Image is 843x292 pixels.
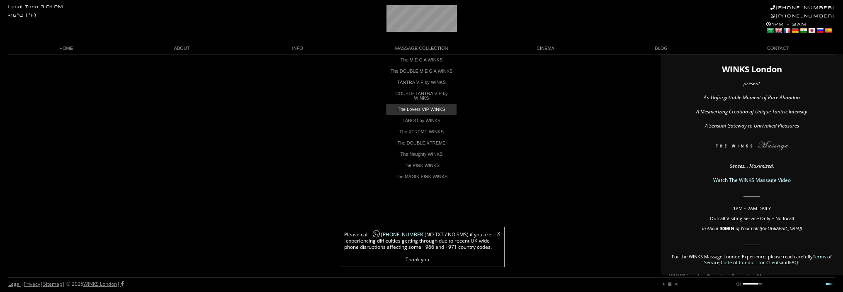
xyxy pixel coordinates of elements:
[8,43,124,54] a: HOME
[386,104,457,115] a: The Lovers VIP WINKS
[386,88,457,104] a: DOUBLE TANTRA VIP by WINKS
[799,27,807,34] a: Hindi
[497,231,500,236] a: X
[775,27,782,34] a: English
[691,141,813,154] img: The WINKS London Massage
[736,225,802,231] em: of Your Call ([GEOGRAPHIC_DATA])
[789,259,798,265] a: FAQ
[733,205,771,211] span: 1PM – 2AM DAILY
[710,215,794,221] span: Outcall Visiting Service Only – No Incall
[8,13,36,18] div: -18°C (°F)
[669,240,835,245] p: ________
[240,43,355,54] a: INFO
[824,27,832,34] a: Spanish
[8,5,63,10] div: Local Time 3:01 PM
[386,66,457,77] a: The DOUBLE M E G A WINKS
[730,162,774,169] em: Senses… Maximized.
[720,225,725,231] span: 30
[673,282,678,287] a: next
[343,231,493,263] span: Please call (NO TXT / NO SMS) if you are experiencing difficulties getting through due to recent ...
[766,27,774,34] a: Arabic
[386,126,457,137] a: The XTREME WINKS
[704,94,800,101] em: An Unforgettable Moment of Pure Abandon
[721,259,781,265] a: Code of Conduct for Clients
[743,80,760,87] em: present
[672,253,832,265] span: For the WINKS Massage London Experience, please read carefully , and .
[369,231,425,238] a: [PHONE_NUMBER]
[667,282,672,287] a: stop
[83,280,117,287] a: WINKS London
[386,77,457,88] a: TANTRA VIP by WINKS
[386,160,457,171] a: The PINK WINKS
[603,43,719,54] a: BLOG
[386,115,457,126] a: TABOO by WINKS
[825,282,835,285] a: Next
[791,27,799,34] a: German
[783,27,790,34] a: French
[705,122,799,129] em: A Sensual Gateway to Unrivalled Pleasures
[124,43,240,54] a: ABOUT
[8,277,124,291] div: | | | © 2025 |
[696,108,807,115] em: A Mesmerizing Creation of Unique Tantric Intensity
[719,43,835,54] a: CONTACT
[816,27,824,34] a: Russian
[669,66,835,72] h1: WINKS London
[372,230,380,238] img: whatsapp-icon1.png
[702,225,719,231] em: In About
[488,43,603,54] a: CINEMA
[736,282,741,287] a: mute
[669,191,835,197] p: ________
[386,54,457,66] a: The M E G A WINKS
[355,43,488,54] a: MASSAGE COLLECTION
[386,171,457,182] a: The MAGIK PINK WINKS
[43,280,62,287] a: Sitemap
[725,225,734,231] strong: MIN
[766,22,835,35] div: 1PM - 2AM
[8,280,21,287] a: Legal
[386,149,457,160] a: The Naughty WINKS
[713,177,791,184] a: Watch The WINKS Massage Video
[771,13,835,19] a: [PHONE_NUMBER]
[661,282,666,287] a: play
[704,253,832,265] a: Terms of Service
[770,5,835,10] a: [PHONE_NUMBER]
[808,27,815,34] a: Japanese
[386,137,457,149] a: The DOUBLE XTREME
[24,280,40,287] a: Privacy
[669,273,780,280] strong: WINKS London Premium Executive Massages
